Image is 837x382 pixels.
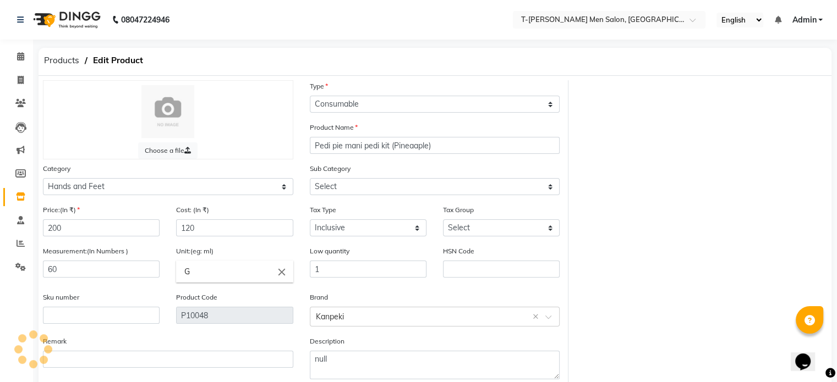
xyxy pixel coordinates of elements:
label: Description [310,336,344,346]
label: Brand [310,292,328,302]
label: HSN Code [443,246,474,256]
span: Admin [792,14,816,26]
label: Type [310,81,328,91]
span: Products [39,51,85,70]
span: Clear all [533,311,542,323]
img: logo [28,4,103,35]
input: Leave empty to Autogenerate [176,307,293,324]
b: 08047224946 [121,4,169,35]
img: Cinque Terre [141,85,194,138]
label: Sku number [43,292,79,302]
label: Tax Group [443,205,474,215]
label: Product Name [310,123,358,132]
label: Category [43,164,70,174]
iframe: chat widget [791,338,826,371]
i: Close [276,265,288,278]
span: Edit Product [87,51,149,70]
label: Price:(In ₹) [43,205,80,215]
label: Unit:(eg: ml) [176,246,214,256]
label: Choose a file [138,142,198,159]
label: Product Code [176,292,217,302]
label: Tax Type [310,205,336,215]
label: Cost: (In ₹) [176,205,209,215]
label: Measurement:(In Numbers ) [43,246,128,256]
label: Sub Category [310,164,351,174]
label: Low quantity [310,246,349,256]
label: Remark [43,336,67,346]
